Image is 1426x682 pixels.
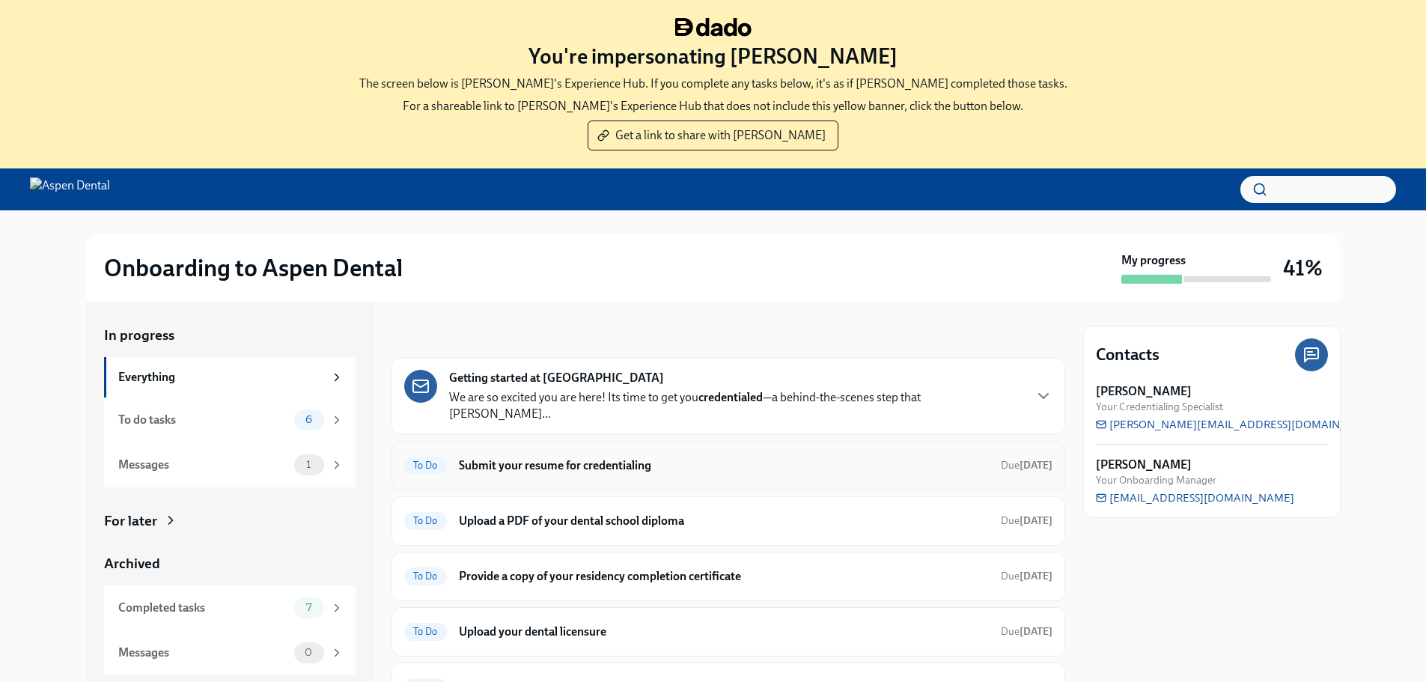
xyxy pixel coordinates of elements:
a: In progress [104,326,356,345]
span: To Do [404,460,447,471]
a: To DoProvide a copy of your residency completion certificateDue[DATE] [404,564,1052,588]
div: Completed tasks [118,600,288,616]
div: Messages [118,645,288,661]
span: Get a link to share with [PERSON_NAME] [600,128,826,143]
a: [PERSON_NAME][EMAIL_ADDRESS][DOMAIN_NAME] [1096,417,1382,432]
a: For later [104,511,356,531]
p: The screen below is [PERSON_NAME]'s Experience Hub. If you complete any tasks below, it's as if [... [359,76,1067,92]
h6: Upload your dental licensure [459,624,989,640]
h2: Onboarding to Aspen Dental [104,253,403,283]
div: In progress [391,326,462,345]
strong: [DATE] [1020,625,1052,638]
strong: Getting started at [GEOGRAPHIC_DATA] [449,370,664,386]
strong: [DATE] [1020,459,1052,472]
span: Your Credentialing Specialist [1096,400,1223,414]
span: 6 [296,414,321,425]
a: Messages1 [104,442,356,487]
div: Messages [118,457,288,473]
a: Everything [104,357,356,398]
h6: Upload a PDF of your dental school diploma [459,513,989,529]
span: 7 [297,602,320,613]
a: To DoSubmit your resume for credentialingDue[DATE] [404,454,1052,478]
h6: Provide a copy of your residency completion certificate [459,568,989,585]
a: [EMAIL_ADDRESS][DOMAIN_NAME] [1096,490,1294,505]
div: For later [104,511,157,531]
button: Get a link to share with [PERSON_NAME] [588,121,838,150]
span: October 9th, 2025 10:00 [1001,458,1052,472]
a: Completed tasks7 [104,585,356,630]
a: Messages0 [104,630,356,675]
span: To Do [404,515,447,526]
span: Your Onboarding Manager [1096,473,1216,487]
a: To do tasks6 [104,398,356,442]
span: To Do [404,626,447,637]
span: Due [1001,514,1052,527]
span: Due [1001,625,1052,638]
span: 1 [297,459,320,470]
strong: [DATE] [1020,514,1052,527]
strong: [PERSON_NAME] [1096,457,1192,473]
strong: My progress [1121,252,1186,269]
strong: [DATE] [1020,570,1052,582]
span: October 9th, 2025 10:00 [1001,514,1052,528]
h3: You're impersonating [PERSON_NAME] [528,43,898,70]
span: Due [1001,570,1052,582]
p: We are so excited you are here! Its time to get you —a behind-the-scenes step that [PERSON_NAME]... [449,389,1023,422]
a: Archived [104,554,356,573]
h6: Submit your resume for credentialing [459,457,989,474]
img: Aspen Dental [30,177,110,201]
span: October 9th, 2025 10:00 [1001,624,1052,639]
a: To DoUpload your dental licensureDue[DATE] [404,620,1052,644]
span: 0 [296,647,321,658]
h4: Contacts [1096,344,1160,366]
div: To do tasks [118,412,288,428]
span: Due [1001,459,1052,472]
span: October 9th, 2025 10:00 [1001,569,1052,583]
h3: 41% [1283,255,1323,281]
strong: [PERSON_NAME] [1096,383,1192,400]
strong: credentialed [698,390,763,404]
div: Everything [118,369,324,386]
a: To DoUpload a PDF of your dental school diplomaDue[DATE] [404,509,1052,533]
span: To Do [404,570,447,582]
p: For a shareable link to [PERSON_NAME]'s Experience Hub that does not include this yellow banner, ... [403,98,1023,115]
img: dado [675,18,752,37]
